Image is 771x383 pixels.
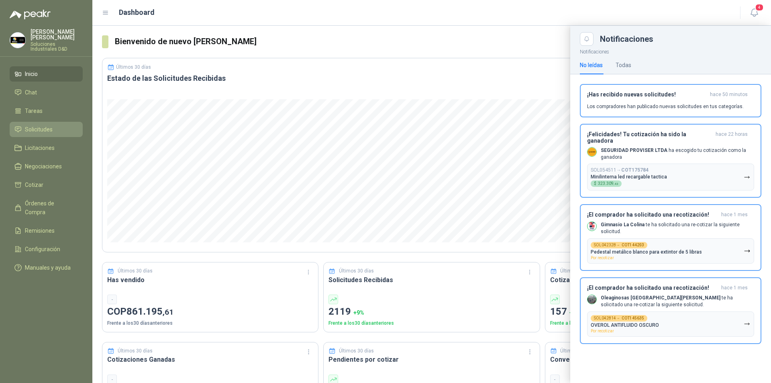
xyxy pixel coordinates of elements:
p: Los compradores han publicado nuevas solicitudes en tus categorías. [587,103,744,110]
span: hace 1 mes [721,285,748,291]
a: Chat [10,85,83,100]
button: 4 [747,6,761,20]
div: $ [591,180,622,187]
span: 4 [755,4,764,11]
b: SEGURIDAD PROVISER LTDA [601,147,667,153]
span: Remisiones [25,226,55,235]
a: Configuración [10,242,83,257]
b: Oleaginosas [GEOGRAPHIC_DATA][PERSON_NAME] [601,295,720,301]
a: Negociaciones [10,159,83,174]
span: Tareas [25,107,43,115]
p: Minilinterna led recargable tactica [591,174,667,180]
span: 323.309 [598,182,618,186]
b: COT175784 [621,167,649,173]
img: Company Logo [587,295,596,304]
p: te ha solicitado una re-cotizar la siguiente solicitud. [601,221,754,235]
p: SOL054511 → [591,167,649,173]
p: [PERSON_NAME] [PERSON_NAME] [31,29,83,40]
img: Company Logo [587,147,596,156]
a: Licitaciones [10,140,83,156]
span: Licitaciones [25,143,55,152]
a: Manuales y ayuda [10,260,83,275]
b: COT145635 [622,316,644,320]
a: Órdenes de Compra [10,196,83,220]
h3: ¡Felicidades! Tu cotización ha sido la ganadora [587,131,712,144]
img: Logo peakr [10,10,51,19]
button: ¡Has recibido nuevas solicitudes!hace 50 minutos Los compradores han publicado nuevas solicitudes... [580,84,761,117]
b: COT144203 [622,243,644,247]
span: hace 1 mes [721,211,748,218]
p: Notificaciones [570,46,771,56]
p: te ha solicitado una re-cotizar la siguiente solicitud. [601,295,754,308]
a: Solicitudes [10,122,83,137]
span: Negociaciones [25,162,62,171]
p: Soluciones Industriales D&D [31,42,83,51]
div: SOL042328 → [591,242,647,248]
h3: ¡El comprador ha solicitado una recotización! [587,285,718,291]
span: Chat [25,88,37,97]
button: ¡El comprador ha solicitado una recotización!hace 1 mes Company LogoOleaginosas [GEOGRAPHIC_DATA]... [580,277,761,344]
b: Gimnasio La Colina [601,222,645,227]
div: Notificaciones [600,35,761,43]
span: Manuales y ayuda [25,263,71,272]
span: Por recotizar [591,256,614,260]
span: Por recotizar [591,329,614,333]
p: ha escogido tu cotización como la ganadora [601,147,754,161]
a: Remisiones [10,223,83,238]
h3: ¡El comprador ha solicitado una recotización! [587,211,718,218]
span: Configuración [25,245,60,254]
p: Pedestal metálico blanco para extintor de 5 libras [591,249,702,255]
div: Todas [616,61,631,70]
a: Tareas [10,103,83,119]
div: No leídas [580,61,603,70]
button: SOL042328→COT144203Pedestal metálico blanco para extintor de 5 librasPor recotizar [587,238,754,264]
button: SOL054511→COT175784Minilinterna led recargable tactica$323.309,43 [587,164,754,190]
span: Cotizar [25,180,43,189]
a: Cotizar [10,177,83,193]
span: Solicitudes [25,125,53,134]
button: ¡Felicidades! Tu cotización ha sido la ganadorahace 22 horas Company LogoSEGURIDAD PROVISER LTDA ... [580,124,761,198]
p: OVEROL ANTIFLUIDO OSCURO [591,322,659,328]
span: hace 22 horas [716,131,748,144]
button: Close [580,32,594,46]
span: Órdenes de Compra [25,199,75,217]
a: Inicio [10,66,83,82]
span: ,43 [614,182,618,186]
div: SOL042814 → [591,315,647,322]
h3: ¡Has recibido nuevas solicitudes! [587,91,707,98]
span: hace 50 minutos [710,91,748,98]
span: Inicio [25,70,38,78]
button: SOL042814→COT145635OVEROL ANTIFLUIDO OSCUROPor recotizar [587,311,754,337]
img: Company Logo [587,222,596,231]
h1: Dashboard [119,7,155,18]
button: ¡El comprador ha solicitado una recotización!hace 1 mes Company LogoGimnasio La Colina te ha soli... [580,204,761,271]
img: Company Logo [10,33,25,48]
